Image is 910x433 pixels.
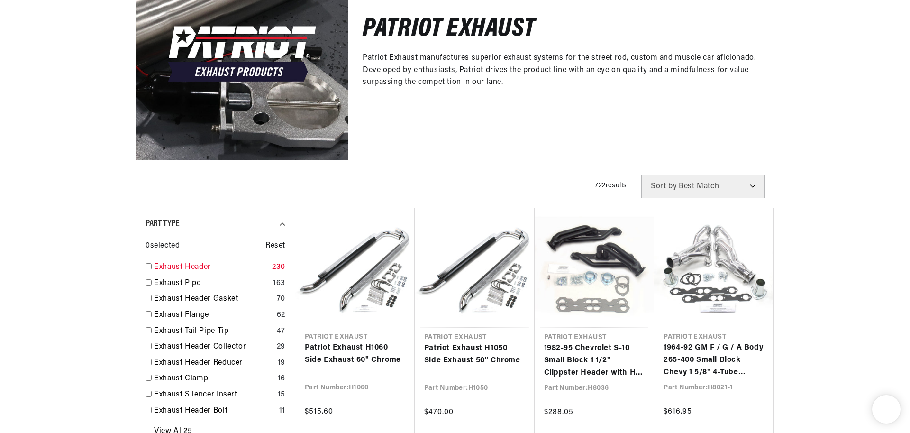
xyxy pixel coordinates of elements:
[154,405,275,417] a: Exhaust Header Bolt
[664,342,764,378] a: 1964-92 GM F / G / A Body 265-400 Small Block Chevy 1 5/8" 4-Tube Clippster Header with Metallic ...
[363,18,535,41] h2: Patriot Exhaust
[544,342,645,379] a: 1982-95 Chevrolet S-10 Small Block 1 1/2" Clippster Header with Hi-Temp Black Coating
[277,293,285,305] div: 70
[154,277,269,290] a: Exhaust Pipe
[154,325,273,338] a: Exhaust Tail Pipe Tip
[154,261,268,274] a: Exhaust Header
[146,240,180,252] span: 0 selected
[146,219,179,229] span: Part Type
[595,182,627,189] span: 722 results
[154,373,274,385] a: Exhaust Clamp
[154,341,273,353] a: Exhaust Header Collector
[278,389,285,401] div: 15
[424,342,525,367] a: Patriot Exhaust H1050 Side Exhaust 50" Chrome
[641,175,765,198] select: Sort by
[154,357,274,369] a: Exhaust Header Reducer
[305,342,405,366] a: Patriot Exhaust H1060 Side Exhaust 60" Chrome
[272,261,285,274] div: 230
[154,309,273,322] a: Exhaust Flange
[273,277,285,290] div: 163
[277,325,285,338] div: 47
[279,405,285,417] div: 11
[265,240,285,252] span: Reset
[154,389,274,401] a: Exhaust Silencer Insert
[277,309,285,322] div: 62
[278,357,285,369] div: 19
[154,293,273,305] a: Exhaust Header Gasket
[278,373,285,385] div: 16
[363,52,760,89] p: Patriot Exhaust manufactures superior exhaust systems for the street rod, custom and muscle car a...
[277,341,285,353] div: 29
[651,183,677,190] span: Sort by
